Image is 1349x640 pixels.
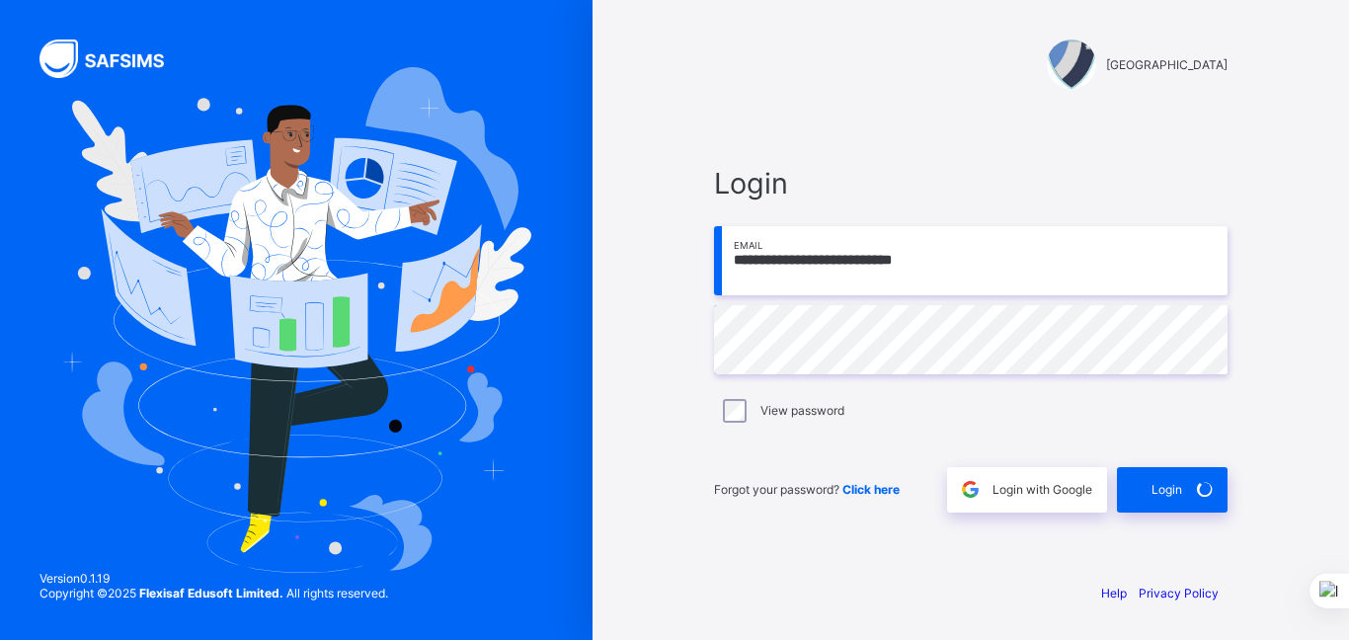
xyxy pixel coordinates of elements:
span: Version 0.1.19 [40,571,388,586]
img: google.396cfc9801f0270233282035f929180a.svg [959,478,982,501]
a: Click here [842,482,900,497]
a: Help [1101,586,1127,600]
strong: Flexisaf Edusoft Limited. [139,586,283,600]
span: Forgot your password? [714,482,900,497]
img: Hero Image [61,67,531,573]
span: Login [1151,482,1182,497]
span: Login with Google [992,482,1092,497]
img: SAFSIMS Logo [40,40,188,78]
label: View password [760,403,844,418]
span: Login [714,166,1228,200]
span: [GEOGRAPHIC_DATA] [1106,57,1228,72]
span: Copyright © 2025 All rights reserved. [40,586,388,600]
a: Privacy Policy [1139,586,1219,600]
